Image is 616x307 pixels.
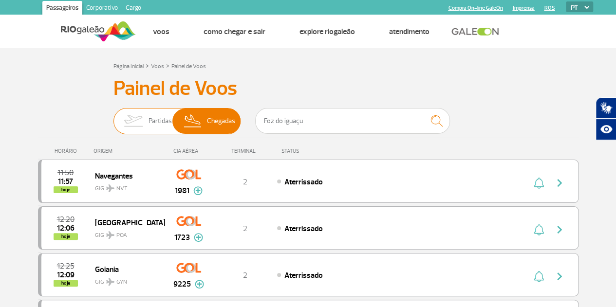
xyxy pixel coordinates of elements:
[284,177,322,187] span: Aterrissado
[113,63,144,70] a: Página Inicial
[544,5,555,11] a: RQS
[243,224,247,234] span: 2
[106,231,114,239] img: destiny_airplane.svg
[554,224,565,235] img: seta-direita-painel-voo.svg
[95,272,157,287] span: GIG
[596,97,616,119] button: Abrir tradutor de língua de sinais.
[57,216,75,223] span: 2025-08-27 12:20:00
[213,148,277,154] div: TERMINAL
[284,271,322,280] span: Aterrissado
[255,108,450,134] input: Voo, cidade ou cia aérea
[554,271,565,282] img: seta-direita-painel-voo.svg
[41,148,94,154] div: HORÁRIO
[149,108,172,134] span: Partidas
[534,177,544,189] img: sino-painel-voo.svg
[118,108,149,134] img: slider-embarque
[57,271,75,278] span: 2025-08-27 12:09:44
[284,224,322,234] span: Aterrissado
[57,169,74,176] span: 2025-08-27 11:50:00
[179,108,207,134] img: slider-desembarque
[95,216,157,229] span: [GEOGRAPHIC_DATA]
[106,278,114,286] img: destiny_airplane.svg
[534,271,544,282] img: sino-painel-voo.svg
[175,185,189,197] span: 1981
[151,63,164,70] a: Voos
[195,280,204,289] img: mais-info-painel-voo.svg
[171,63,206,70] a: Painel de Voos
[596,119,616,140] button: Abrir recursos assistivos.
[58,178,73,185] span: 2025-08-27 11:57:40
[153,27,169,36] a: Voos
[122,1,145,17] a: Cargo
[166,60,169,71] a: >
[95,179,157,193] span: GIG
[116,184,128,193] span: NVT
[193,186,203,195] img: mais-info-painel-voo.svg
[42,1,82,17] a: Passageiros
[243,271,247,280] span: 2
[534,224,544,235] img: sino-painel-voo.svg
[82,1,122,17] a: Corporativo
[299,27,355,36] a: Explore RIOgaleão
[116,231,127,240] span: POA
[57,263,75,270] span: 2025-08-27 12:25:00
[243,177,247,187] span: 2
[174,232,190,243] span: 1723
[54,280,78,287] span: hoje
[207,108,235,134] span: Chegadas
[95,263,157,275] span: Goiania
[596,97,616,140] div: Plugin de acessibilidade da Hand Talk.
[54,186,78,193] span: hoje
[95,226,157,240] span: GIG
[204,27,265,36] a: Como chegar e sair
[54,233,78,240] span: hoje
[57,225,75,232] span: 2025-08-27 12:06:03
[554,177,565,189] img: seta-direita-painel-voo.svg
[93,148,165,154] div: ORIGEM
[194,233,203,242] img: mais-info-painel-voo.svg
[512,5,534,11] a: Imprensa
[146,60,149,71] a: >
[389,27,429,36] a: Atendimento
[106,184,114,192] img: destiny_airplane.svg
[95,169,157,182] span: Navegantes
[173,278,191,290] span: 9225
[165,148,213,154] div: CIA AÉREA
[113,76,503,101] h3: Painel de Voos
[448,5,503,11] a: Compra On-line GaleOn
[116,278,127,287] span: GYN
[277,148,356,154] div: STATUS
